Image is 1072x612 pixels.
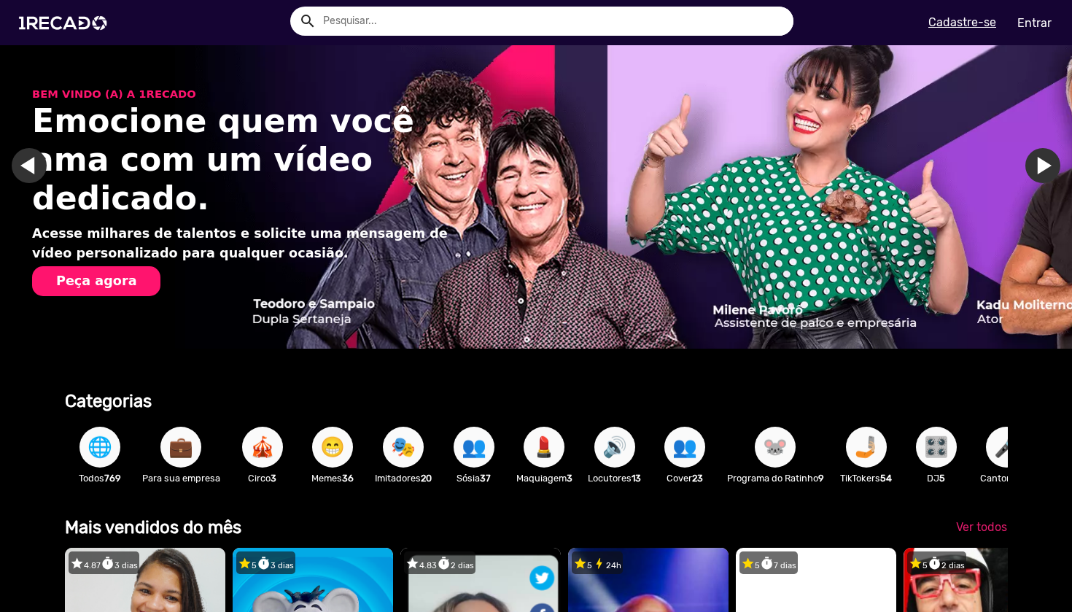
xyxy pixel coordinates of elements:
[79,427,120,468] button: 🌐
[818,473,824,484] b: 9
[305,471,360,485] p: Memes
[880,473,892,484] b: 54
[839,471,894,485] p: TikTokers
[12,148,47,183] a: Ir para o slide anterior
[516,471,572,485] p: Maquiagem
[532,427,556,468] span: 💄
[567,473,572,484] b: 3
[524,427,564,468] button: 💄
[587,471,642,485] p: Locutores
[65,391,152,411] b: Categorias
[142,471,220,485] p: Para sua empresa
[916,427,957,468] button: 🎛️
[375,471,432,485] p: Imitadores
[939,473,945,484] b: 5
[32,224,461,263] p: Acesse milhares de talentos e solicite uma mensagem de vídeo personalizado para qualquer ocasião.
[160,427,201,468] button: 💼
[994,427,1019,468] span: 🎤
[421,473,432,484] b: 20
[271,473,276,484] b: 3
[242,427,283,468] button: 🎪
[928,15,996,29] u: Cadastre-se
[727,471,824,485] p: Programa do Ratinho
[763,427,788,468] span: 🐭
[342,473,354,484] b: 36
[320,427,345,468] span: 😁
[32,86,461,102] p: BEM VINDO (A) A 1RECADO
[235,471,290,485] p: Circo
[88,427,112,468] span: 🌐
[65,517,241,538] b: Mais vendidos do mês
[672,427,697,468] span: 👥
[979,471,1034,485] p: Cantores
[383,427,424,468] button: 🎭
[986,427,1027,468] button: 🎤
[299,12,316,30] mat-icon: Example home icon
[72,471,128,485] p: Todos
[294,7,319,33] button: Example home icon
[594,427,635,468] button: 🔊
[854,427,879,468] span: 🤳🏼
[104,473,121,484] b: 769
[602,427,627,468] span: 🔊
[480,473,491,484] b: 37
[1025,148,1060,183] a: Ir para o próximo slide
[32,266,160,296] button: Peça agora
[692,473,703,484] b: 23
[909,471,964,485] p: DJ
[250,427,275,468] span: 🎪
[32,102,461,218] h1: Emocione quem você ama com um vídeo dedicado.
[657,471,712,485] p: Cover
[755,427,796,468] button: 🐭
[391,427,416,468] span: 🎭
[1008,10,1061,36] a: Entrar
[924,427,949,468] span: 🎛️
[462,427,486,468] span: 👥
[664,427,705,468] button: 👥
[446,471,502,485] p: Sósia
[168,427,193,468] span: 💼
[846,427,887,468] button: 🤳🏼
[632,473,641,484] b: 13
[956,520,1007,534] span: Ver todos
[454,427,494,468] button: 👥
[312,7,793,36] input: Pesquisar...
[312,427,353,468] button: 😁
